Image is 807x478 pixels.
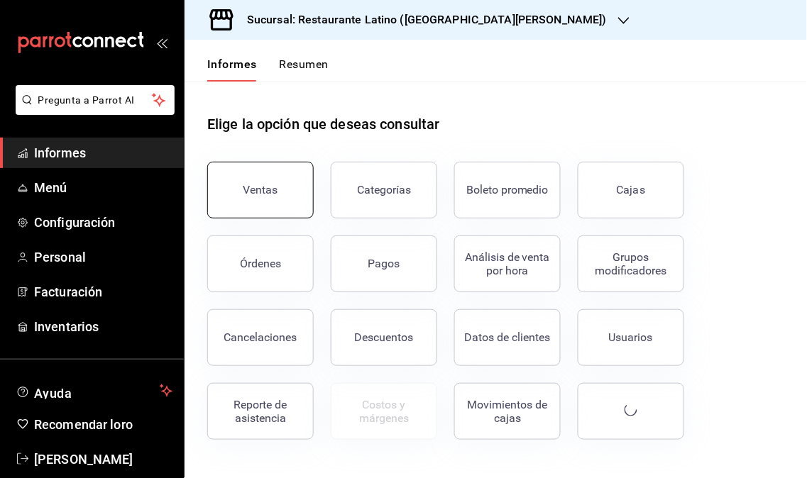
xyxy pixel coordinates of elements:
[454,309,561,366] button: Datos de clientes
[34,284,102,299] font: Facturación
[34,452,133,467] font: [PERSON_NAME]
[359,398,409,425] font: Costos y márgenes
[207,116,440,133] font: Elige la opción que deseas consultar
[595,250,667,277] font: Grupos modificadores
[609,330,653,344] font: Usuarios
[468,398,548,425] font: Movimientos de cajas
[34,250,86,265] font: Personal
[207,383,314,440] button: Reporte de asistencia
[207,235,314,292] button: Órdenes
[466,183,549,196] font: Boleto promedio
[617,183,646,196] font: Cajas
[331,309,437,366] button: Descuentos
[34,145,86,160] font: Informes
[331,162,437,218] button: Categorías
[368,257,400,270] font: Pagos
[331,383,437,440] button: Contrata inventarios para ver este informe
[38,94,135,106] font: Pregunta a Parrot AI
[224,330,297,344] font: Cancelaciones
[16,85,175,115] button: Pregunta a Parrot AI
[465,330,551,344] font: Datos de clientes
[243,183,278,196] font: Ventas
[465,250,550,277] font: Análisis de venta por hora
[34,319,99,334] font: Inventarios
[578,235,684,292] button: Grupos modificadores
[355,330,414,344] font: Descuentos
[578,162,684,218] a: Cajas
[454,383,561,440] button: Movimientos de cajas
[207,57,257,71] font: Informes
[34,215,116,230] font: Configuración
[207,57,329,82] div: pestañas de navegación
[34,180,67,195] font: Menú
[240,257,281,270] font: Órdenes
[578,309,684,366] button: Usuarios
[247,13,607,26] font: Sucursal: Restaurante Latino ([GEOGRAPHIC_DATA][PERSON_NAME])
[207,309,314,366] button: Cancelaciones
[331,235,437,292] button: Pagos
[34,386,72,401] font: Ayuda
[454,162,561,218] button: Boleto promedio
[357,183,411,196] font: Categorías
[207,162,314,218] button: Ventas
[454,235,561,292] button: Análisis de venta por hora
[280,57,329,71] font: Resumen
[34,417,133,432] font: Recomendar loro
[156,37,168,48] button: abrir_cajón_menú
[10,103,175,118] a: Pregunta a Parrot AI
[234,398,287,425] font: Reporte de asistencia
